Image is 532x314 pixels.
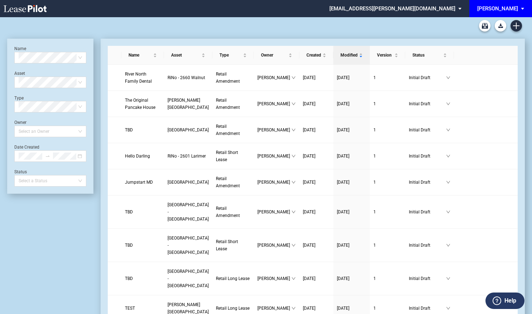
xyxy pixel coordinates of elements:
a: TBD [125,275,160,282]
a: [GEOGRAPHIC_DATA] - [GEOGRAPHIC_DATA] [168,268,209,289]
span: [DATE] [337,306,349,311]
a: [GEOGRAPHIC_DATA] [168,126,209,134]
th: Type [212,46,254,65]
a: Archive [479,20,490,32]
a: Retail Amendment [216,71,250,85]
a: [GEOGRAPHIC_DATA] - [GEOGRAPHIC_DATA] [168,201,209,223]
span: 1 [373,101,376,106]
a: [DATE] [303,74,330,81]
a: [DATE] [303,208,330,216]
a: [GEOGRAPHIC_DATA] [168,179,209,186]
a: [DATE] [303,153,330,160]
span: [DATE] [303,75,315,80]
label: Help [504,296,516,305]
a: TEST [125,305,160,312]
a: [DATE] [303,275,330,282]
span: The Original Pancake House [125,98,155,110]
span: down [291,76,296,80]
a: [GEOGRAPHIC_DATA] - [GEOGRAPHIC_DATA] [168,235,209,256]
span: TBD [125,209,133,214]
button: Help [485,293,524,309]
span: Initial Draft [409,242,446,249]
span: Retail Short Lease [216,150,238,162]
span: down [291,210,296,214]
span: Initial Draft [409,74,446,81]
span: Retail Long Lease [216,306,250,311]
a: Retail Amendment [216,175,250,189]
span: down [446,180,450,184]
span: River North Family Dental [125,72,152,84]
span: [PERSON_NAME] [257,100,291,107]
span: [DATE] [337,127,349,132]
span: Retail Amendment [216,98,240,110]
span: [DATE] [337,154,349,159]
span: Owner [261,52,287,59]
a: Create new document [511,20,522,32]
button: Download Blank Form [495,20,506,32]
th: Modified [333,46,370,65]
span: 1 [373,127,376,132]
a: [DATE] [337,74,366,81]
th: Owner [254,46,299,65]
th: Status [405,46,454,65]
span: Retail Amendment [216,176,240,188]
span: down [446,154,450,158]
span: Status [412,52,442,59]
span: down [446,210,450,214]
span: Initial Draft [409,126,446,134]
span: Initial Draft [409,275,446,282]
span: down [291,180,296,184]
span: Initial Draft [409,179,446,186]
a: Retail Amendment [216,205,250,219]
a: 1 [373,100,402,107]
span: TBD [125,127,133,132]
span: down [291,154,296,158]
a: TBD [125,126,160,134]
span: RiNo - 2601 Larimer [168,154,206,159]
th: Asset [164,46,212,65]
a: 1 [373,305,402,312]
md-menu: Download Blank Form List [493,20,508,32]
a: [PERSON_NAME][GEOGRAPHIC_DATA] [168,97,209,111]
span: 1 [373,180,376,185]
span: Initial Draft [409,208,446,216]
a: [DATE] [303,126,330,134]
span: [DATE] [337,209,349,214]
span: [PERSON_NAME] [257,153,291,160]
span: down [291,102,296,106]
span: 1 [373,243,376,248]
span: [DATE] [337,243,349,248]
span: Retail Amendment [216,206,240,218]
span: [PERSON_NAME] [257,242,291,249]
span: TBD [125,276,133,281]
a: TBD [125,242,160,249]
span: Modified [340,52,358,59]
th: Version [370,46,405,65]
span: [PERSON_NAME] [257,305,291,312]
a: RiNo - 2660 Walnut [168,74,209,81]
a: [DATE] [337,100,366,107]
label: Name [14,46,26,51]
a: [DATE] [303,100,330,107]
a: RiNo - 2601 Larimer [168,153,209,160]
a: [DATE] [337,179,366,186]
span: down [446,243,450,247]
a: Hello Darling [125,153,160,160]
span: Created [306,52,321,59]
span: down [446,102,450,106]
span: Uptown Park - East [168,202,209,222]
span: Uptown Park - East [168,236,209,255]
span: Jumpstart MD [125,180,153,185]
a: [DATE] [337,153,366,160]
span: down [291,276,296,281]
span: [DATE] [337,75,349,80]
span: swap-right [45,154,50,159]
span: [DATE] [303,243,315,248]
span: [PERSON_NAME] [257,74,291,81]
span: [DATE] [303,101,315,106]
span: 1 [373,75,376,80]
a: 1 [373,179,402,186]
span: TEST [125,306,135,311]
a: [DATE] [303,242,330,249]
span: Initial Draft [409,100,446,107]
